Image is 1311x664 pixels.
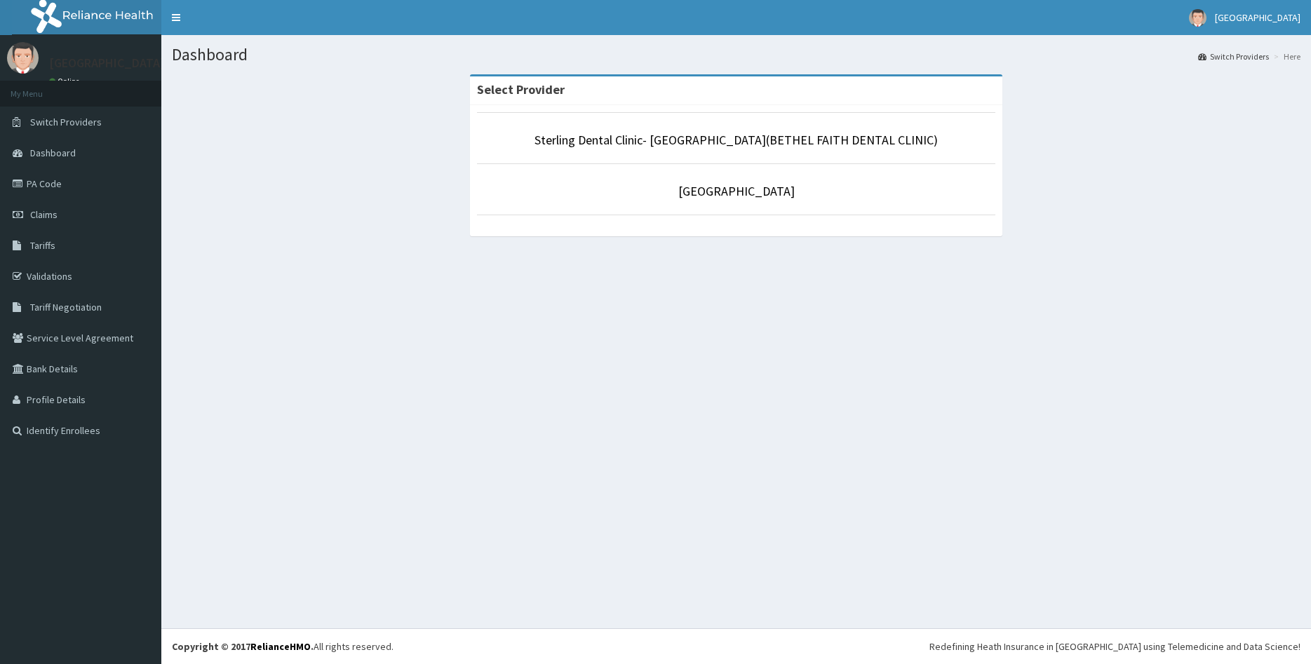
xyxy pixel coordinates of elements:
[49,57,165,69] p: [GEOGRAPHIC_DATA]
[172,640,314,653] strong: Copyright © 2017 .
[30,147,76,159] span: Dashboard
[535,132,938,148] a: Sterling Dental Clinic- [GEOGRAPHIC_DATA](BETHEL FAITH DENTAL CLINIC)
[161,628,1311,664] footer: All rights reserved.
[929,639,1300,653] div: Redefining Heath Insurance in [GEOGRAPHIC_DATA] using Telemedicine and Data Science!
[49,76,83,86] a: Online
[1270,50,1300,62] li: Here
[30,208,58,221] span: Claims
[7,42,39,74] img: User Image
[250,640,311,653] a: RelianceHMO
[1215,11,1300,24] span: [GEOGRAPHIC_DATA]
[678,183,795,199] a: [GEOGRAPHIC_DATA]
[1189,9,1206,27] img: User Image
[172,46,1300,64] h1: Dashboard
[30,301,102,313] span: Tariff Negotiation
[477,81,565,97] strong: Select Provider
[30,239,55,252] span: Tariffs
[30,116,102,128] span: Switch Providers
[1198,50,1269,62] a: Switch Providers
